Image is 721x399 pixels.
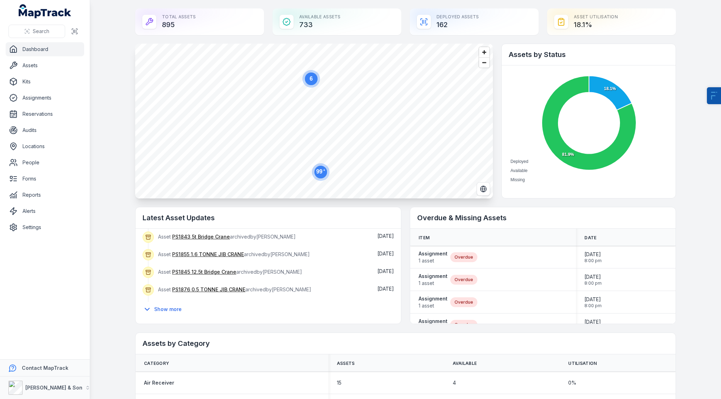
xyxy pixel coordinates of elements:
a: Assignment [419,318,447,332]
a: Assignments [6,91,84,105]
span: 1 asset [419,280,447,287]
span: Available [453,361,477,366]
time: 18/08/2025, 8:00:00 pm [584,251,602,264]
a: People [6,156,84,170]
strong: Contact MapTrack [22,365,68,371]
text: 6 [310,76,313,82]
h2: Assets by Status [509,50,669,59]
strong: Assignment [419,250,447,257]
div: Overdue [450,297,477,307]
span: Asset archived by [PERSON_NAME] [158,286,311,292]
span: [DATE] [377,233,394,239]
h2: Assets by Category [143,338,669,348]
span: [DATE] [584,296,602,303]
span: Asset archived by [PERSON_NAME] [158,269,302,275]
span: Utilisation [568,361,597,366]
span: Search [33,28,49,35]
span: 15 [337,379,341,386]
a: Assignment1 asset [419,250,447,264]
time: 18/08/2025, 8:00:00 pm [584,296,602,309]
span: Missing [510,177,525,182]
strong: Assignment [419,318,447,325]
a: Kits [6,75,84,89]
span: [DATE] [584,273,602,280]
a: PS1843 5t Bridge Crane [172,233,230,240]
strong: [PERSON_NAME] & Son [25,385,82,391]
span: Category [144,361,169,366]
div: Overdue [450,320,477,330]
text: 99 [316,168,325,175]
a: Reservations [6,107,84,121]
h2: Overdue & Missing Assets [417,213,669,223]
a: MapTrack [19,4,71,18]
span: 0 % [568,379,576,386]
div: Overdue [450,275,477,285]
button: Zoom out [479,57,489,68]
time: 18/08/2025, 4:20:51 pm [377,268,394,274]
span: 1 asset [419,302,447,309]
span: [DATE] [584,318,602,325]
time: 18/08/2025, 8:00:00 pm [584,318,602,331]
time: 18/08/2025, 8:00:00 pm [584,273,602,286]
a: Assignment1 asset [419,295,447,309]
span: Available [510,168,527,173]
canvas: Map [135,44,493,198]
span: [DATE] [377,251,394,256]
time: 18/08/2025, 4:20:51 pm [377,251,394,256]
span: 1 asset [419,257,447,264]
span: 8:00 pm [584,280,602,286]
span: 4 [453,379,456,386]
a: Dashboard [6,42,84,56]
a: Air Receiver [144,379,174,386]
a: PS1855 1.6 TONNE JIB CRANE [172,251,244,258]
strong: Assignment [419,273,447,280]
a: Forms [6,172,84,186]
time: 18/08/2025, 4:20:51 pm [377,233,394,239]
button: Show more [143,302,186,317]
button: Zoom in [479,47,489,57]
button: Switch to Satellite View [477,182,490,196]
a: Alerts [6,204,84,218]
strong: Assignment [419,295,447,302]
span: Asset archived by [PERSON_NAME] [158,234,296,240]
span: [DATE] [377,268,394,274]
span: Deployed [510,159,528,164]
span: [DATE] [584,251,602,258]
button: Search [8,25,65,38]
h2: Latest Asset Updates [143,213,394,223]
a: Audits [6,123,84,137]
a: Reports [6,188,84,202]
a: Assets [6,58,84,72]
span: 8:00 pm [584,303,602,309]
a: Settings [6,220,84,234]
a: Locations [6,139,84,153]
a: PS1845 12.5t Bridge Crane [172,268,236,275]
span: Item [419,235,430,241]
tspan: + [323,168,325,172]
time: 18/08/2025, 4:20:51 pm [377,286,394,292]
span: 8:00 pm [584,258,602,264]
span: [DATE] [377,286,394,292]
a: PS1876 0.5 TONNE JIB CRANE [172,286,245,293]
div: Overdue [450,252,477,262]
span: Date [584,235,596,241]
span: Assets [337,361,355,366]
a: Assignment1 asset [419,273,447,287]
span: Asset archived by [PERSON_NAME] [158,251,310,257]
